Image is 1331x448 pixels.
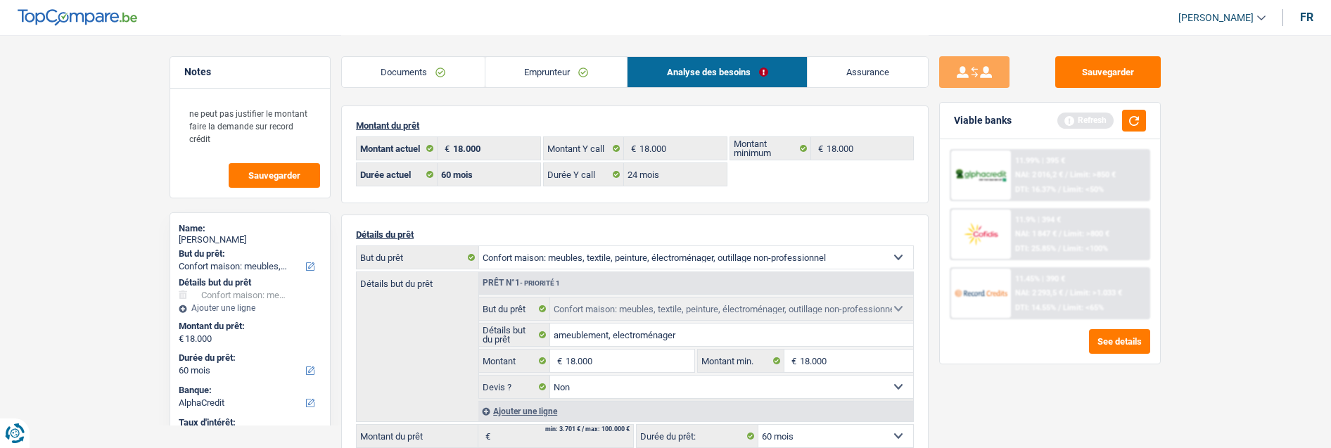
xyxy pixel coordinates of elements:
[955,280,1007,306] img: Record Credits
[955,221,1007,247] img: Cofidis
[1058,244,1061,253] span: /
[179,352,319,364] label: Durée du prêt:
[1015,170,1063,179] span: NAI: 2 016,2 €
[479,350,550,372] label: Montant
[811,137,827,160] span: €
[1070,170,1116,179] span: Limit: >850 €
[1015,229,1057,238] span: NAI: 1 847 €
[179,223,321,234] div: Name:
[1015,274,1065,283] div: 11.45% | 390 €
[1015,303,1056,312] span: DTI: 14.55%
[544,137,625,160] label: Montant Y call
[478,401,913,421] div: Ajouter une ligne
[1063,185,1104,194] span: Limit: <50%
[479,376,550,398] label: Devis ?
[179,277,321,288] div: Détails but du prêt
[1015,215,1061,224] div: 11.9% | 394 €
[179,321,319,332] label: Montant du prêt:
[1059,229,1062,238] span: /
[342,57,485,87] a: Documents
[1167,6,1266,30] a: [PERSON_NAME]
[357,425,478,447] label: Montant du prêt
[357,137,438,160] label: Montant actuel
[808,57,929,87] a: Assurance
[1058,303,1061,312] span: /
[1055,56,1161,88] button: Sauvegarder
[357,272,478,288] label: Détails but du prêt
[248,171,300,180] span: Sauvegarder
[954,115,1012,127] div: Viable banks
[1063,303,1104,312] span: Limit: <65%
[628,57,807,87] a: Analyse des besoins
[1065,170,1068,179] span: /
[478,425,494,447] span: €
[637,425,758,447] label: Durée du prêt:
[1300,11,1313,24] div: fr
[479,297,550,320] label: But du prêt
[544,163,625,186] label: Durée Y call
[485,57,628,87] a: Emprunteur
[1063,244,1108,253] span: Limit: <100%
[179,248,319,260] label: But du prêt:
[730,137,811,160] label: Montant minimum
[955,167,1007,184] img: AlphaCredit
[1070,288,1122,297] span: Limit: >1.033 €
[18,9,137,26] img: TopCompare Logo
[179,385,319,396] label: Banque:
[479,279,563,288] div: Prêt n°1
[357,246,479,269] label: But du prêt
[1058,185,1061,194] span: /
[698,350,784,372] label: Montant min.
[1064,229,1109,238] span: Limit: >800 €
[1065,288,1068,297] span: /
[438,137,453,160] span: €
[1015,185,1056,194] span: DTI: 16.37%
[179,333,184,345] span: €
[1015,156,1065,165] div: 11.99% | 395 €
[1089,329,1150,354] button: See details
[1057,113,1114,128] div: Refresh
[479,324,550,346] label: Détails but du prêt
[520,279,560,287] span: - Priorité 1
[229,163,320,188] button: Sauvegarder
[179,417,319,428] label: Taux d'intérêt:
[356,229,914,240] p: Détails du prêt
[1178,12,1254,24] span: [PERSON_NAME]
[357,163,438,186] label: Durée actuel
[550,350,566,372] span: €
[1015,244,1056,253] span: DTI: 25.85%
[624,137,639,160] span: €
[1015,288,1063,297] span: NAI: 2 293,5 €
[356,120,914,131] p: Montant du prêt
[179,303,321,313] div: Ajouter une ligne
[784,350,800,372] span: €
[184,66,316,78] h5: Notes
[179,234,321,245] div: [PERSON_NAME]
[545,426,630,433] div: min: 3.701 € / max: 100.000 €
